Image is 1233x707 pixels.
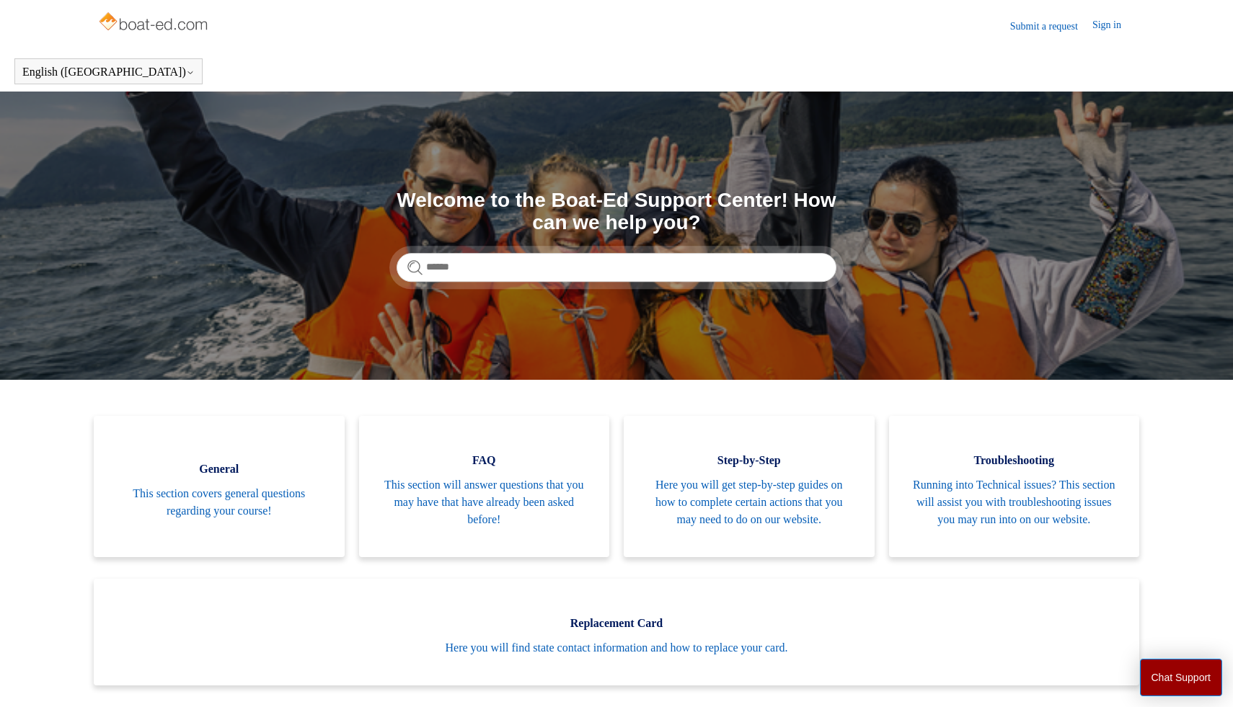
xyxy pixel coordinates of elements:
[115,639,1118,657] span: Here you will find state contact information and how to replace your card.
[381,476,588,528] span: This section will answer questions that you may have that have already been asked before!
[645,476,853,528] span: Here you will get step-by-step guides on how to complete certain actions that you may need to do ...
[645,452,853,469] span: Step-by-Step
[115,615,1118,632] span: Replacement Card
[22,66,195,79] button: English ([GEOGRAPHIC_DATA])
[97,9,212,37] img: Boat-Ed Help Center home page
[1010,19,1092,34] a: Submit a request
[115,461,323,478] span: General
[1092,17,1136,35] a: Sign in
[381,452,588,469] span: FAQ
[624,416,875,557] a: Step-by-Step Here you will get step-by-step guides on how to complete certain actions that you ma...
[94,579,1139,685] a: Replacement Card Here you will find state contact information and how to replace your card.
[359,416,610,557] a: FAQ This section will answer questions that you may have that have already been asked before!
[94,416,345,557] a: General This section covers general questions regarding your course!
[889,416,1140,557] a: Troubleshooting Running into Technical issues? This section will assist you with troubleshooting ...
[911,476,1118,528] span: Running into Technical issues? This section will assist you with troubleshooting issues you may r...
[1140,659,1223,696] button: Chat Support
[115,485,323,520] span: This section covers general questions regarding your course!
[911,452,1118,469] span: Troubleshooting
[397,253,836,282] input: Search
[397,190,836,234] h1: Welcome to the Boat-Ed Support Center! How can we help you?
